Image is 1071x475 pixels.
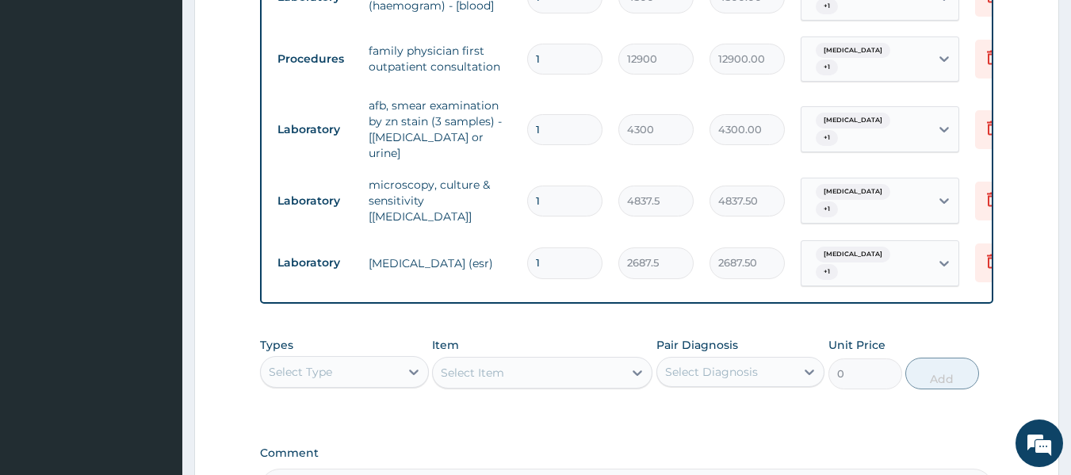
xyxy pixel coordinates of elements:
td: Laboratory [270,186,361,216]
td: afb, smear examination by zn stain (3 samples) - [[MEDICAL_DATA] or urine] [361,90,519,169]
td: family physician first outpatient consultation [361,35,519,82]
label: Types [260,339,293,352]
label: Comment [260,446,994,460]
td: Laboratory [270,115,361,144]
label: Pair Diagnosis [656,337,738,353]
td: Procedures [270,44,361,74]
span: + 1 [816,264,838,280]
label: Item [432,337,459,353]
span: We're online! [92,139,219,299]
td: microscopy, culture & sensitivity [[MEDICAL_DATA]] [361,169,519,232]
span: + 1 [816,59,838,75]
span: + 1 [816,130,838,146]
span: + 1 [816,201,838,217]
label: Unit Price [828,337,885,353]
td: Laboratory [270,248,361,278]
td: [MEDICAL_DATA] (esr) [361,247,519,279]
div: Minimize live chat window [260,8,298,46]
span: [MEDICAL_DATA] [816,43,890,59]
img: d_794563401_company_1708531726252_794563401 [29,79,64,119]
span: [MEDICAL_DATA] [816,113,890,128]
div: Select Type [269,364,332,380]
span: [MEDICAL_DATA] [816,184,890,200]
textarea: Type your message and hit 'Enter' [8,311,302,366]
span: [MEDICAL_DATA] [816,247,890,262]
button: Add [905,358,979,389]
div: Select Diagnosis [665,364,758,380]
div: Chat with us now [82,89,266,109]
